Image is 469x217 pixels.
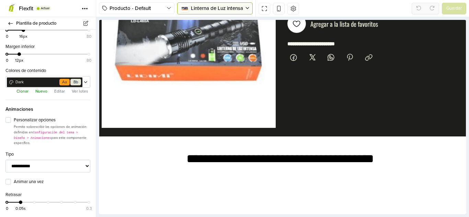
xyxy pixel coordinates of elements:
span: Aa [62,79,67,85]
span: Agregar a la lista de favoritos [211,1,279,7]
label: Retrasar [5,192,22,198]
span: Actual [41,7,49,10]
span: Flexfit [19,5,33,12]
button: Producto - Default [99,2,174,14]
span: Producto - Default [110,4,167,12]
a: DarkAaBb [7,77,82,87]
button: Ver lotes [70,88,90,95]
span: 16px [19,33,27,39]
button: Guardar [442,3,466,14]
span: 0.3 [86,205,92,212]
button: Nuevo [33,88,49,95]
span: Plantilla de producto [16,19,88,28]
span: 0 [6,205,8,212]
p: Permite sobrescribir las opciones de animación definidas en para este componente específico. [14,124,90,146]
span: Dark [14,79,58,85]
span: 0 [6,33,8,39]
label: Margen inferior [5,44,35,50]
span: 80 [87,57,91,63]
button: Clonar [14,88,31,95]
span: 0 [6,57,8,63]
span: Animaciones [5,100,90,113]
span: 0.05s [15,205,26,212]
button: Editar [52,88,67,95]
label: Personalizar opciones [14,117,90,124]
span: Bb [73,79,78,85]
span: 80 [87,33,91,39]
span: Guardar [446,5,462,12]
code: Configuración del tema > Diseño > Animaciones [14,131,78,140]
span: 12px [15,57,23,63]
label: Tipo [5,151,14,158]
label: Animar una vez [14,179,90,185]
label: Colores de contenido [5,68,46,74]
